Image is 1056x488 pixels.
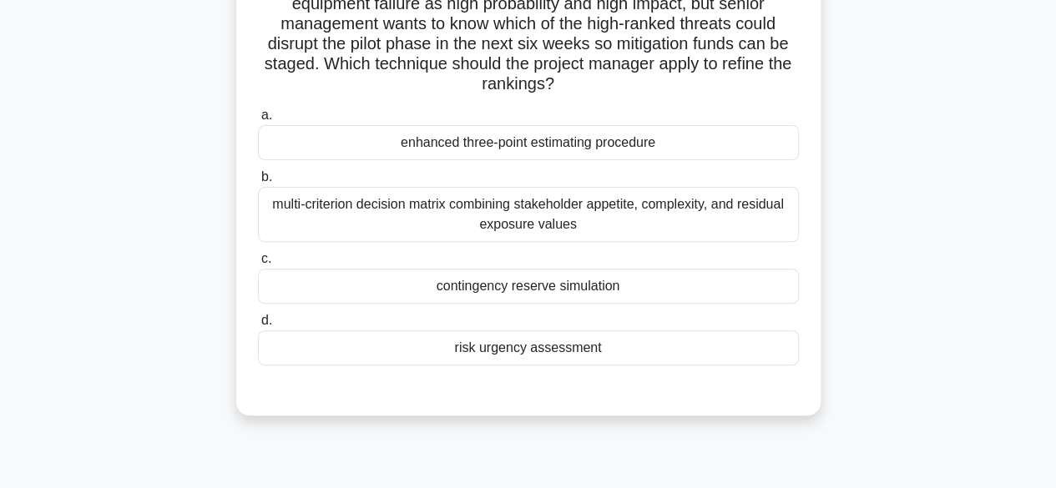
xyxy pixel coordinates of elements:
span: c. [261,251,271,265]
span: a. [261,108,272,122]
div: multi-criterion decision matrix combining stakeholder appetite, complexity, and residual exposure... [258,187,799,242]
div: contingency reserve simulation [258,269,799,304]
span: d. [261,313,272,327]
div: risk urgency assessment [258,330,799,365]
div: enhanced three-point estimating procedure [258,125,799,160]
span: b. [261,169,272,184]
